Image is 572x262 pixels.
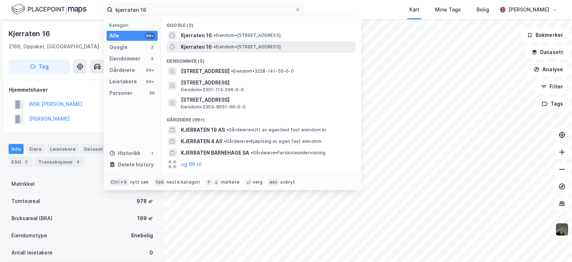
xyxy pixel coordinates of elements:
button: Tag [9,59,70,74]
div: Gårdeiere [109,66,135,74]
span: KJERRATEN 19 AS [181,126,225,134]
div: markere [221,179,240,185]
div: [PERSON_NAME] [508,5,549,14]
img: logo.f888ab2527a4732fd821a326f86c7f29.svg [11,3,87,16]
div: Hjemmelshaver [9,86,156,94]
div: Eiere [26,144,44,154]
div: Bolig [477,5,489,14]
span: Eiendom • 3303-8651-66-0-0 [181,104,246,110]
span: • [213,33,216,38]
div: nytt søk [130,179,149,185]
div: Eiendommer (3) [161,53,361,65]
button: Tags [536,97,569,111]
div: 3 [149,56,155,62]
span: Eiendom • 3228-141-50-0-0 [231,68,294,74]
div: 99+ [145,79,155,84]
input: Søk på adresse, matrikkel, gårdeiere, leietakere eller personer [113,4,295,15]
div: 2 [23,158,30,165]
span: Gårdeiere • Førskoleundervisning [251,150,325,156]
span: [STREET_ADDRESS] [181,78,352,87]
div: Kart [409,5,419,14]
div: Leietakere (99+) [161,170,361,183]
span: Kjerraten 16 [181,43,212,51]
img: 9k= [555,223,569,236]
div: Personer [109,89,133,97]
div: 2166, Oppaker, [GEOGRAPHIC_DATA] [9,42,99,51]
div: Eiendomstype [11,231,47,240]
div: 1 [149,150,155,156]
span: • [213,44,216,49]
div: Transaksjoner [35,157,84,167]
div: 199 ㎡ [137,214,153,223]
div: Leietakere [47,144,78,154]
div: 99+ [145,67,155,73]
div: 4 [74,158,82,165]
div: 99+ [145,33,155,39]
div: 86 [149,90,155,96]
span: Kjerraten 16 [181,31,212,40]
div: Kjerraten 16 [9,28,51,39]
div: Antall leietakere [11,248,53,257]
span: Eiendom • [STREET_ADDRESS] [213,33,281,38]
span: Gårdeiere • Utl. av egen/leid fast eiendom el. [226,127,327,133]
div: Google (2) [161,17,361,30]
div: tab [154,179,165,186]
div: 0 [149,248,153,257]
div: Enebolig [131,231,153,240]
span: Gårdeiere • Kjøp/salg av egen fast eiendom [224,139,321,144]
span: • [231,68,233,74]
button: og 96 til [181,160,202,169]
div: Kategori [109,23,158,28]
span: • [226,127,228,132]
div: velg [253,179,262,185]
div: ESG [9,157,33,167]
span: • [251,150,253,155]
div: 978 ㎡ [137,197,153,205]
div: neste kategori [167,179,200,185]
div: Kontrollprogram for chat [536,228,572,262]
div: avbryt [280,179,295,185]
div: 2 [149,44,155,50]
div: Historikk [109,149,140,157]
span: [STREET_ADDRESS] [181,67,230,76]
div: Tomteareal [11,197,40,205]
button: Datasett [526,45,569,59]
span: Eiendom • 3301-113-296-0-0 [181,87,244,93]
div: Google [109,43,128,52]
button: Filter [535,79,569,94]
div: Eiendommer [109,54,140,63]
div: Info [9,144,24,154]
span: KJERRATEN 4 AS [181,137,222,146]
span: [STREET_ADDRESS] [181,96,352,104]
div: Matrikkel [11,180,35,188]
div: Mine Tags [435,5,461,14]
div: Datasett [81,144,108,154]
span: KJERRATEN BARNEHAGE SA [181,149,249,157]
div: Gårdeiere (99+) [161,111,361,124]
div: Delete history [118,160,154,169]
button: Bokmerker [521,28,569,42]
span: • [224,139,226,144]
div: Ctrl + k [109,179,129,186]
div: Bruksareal (BRA) [11,214,53,223]
iframe: Chat Widget [536,228,572,262]
button: Analyse [528,62,569,77]
div: Leietakere [109,77,137,86]
span: Eiendom • [STREET_ADDRESS] [213,44,281,50]
div: esc [268,179,279,186]
div: Alle [109,31,119,40]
